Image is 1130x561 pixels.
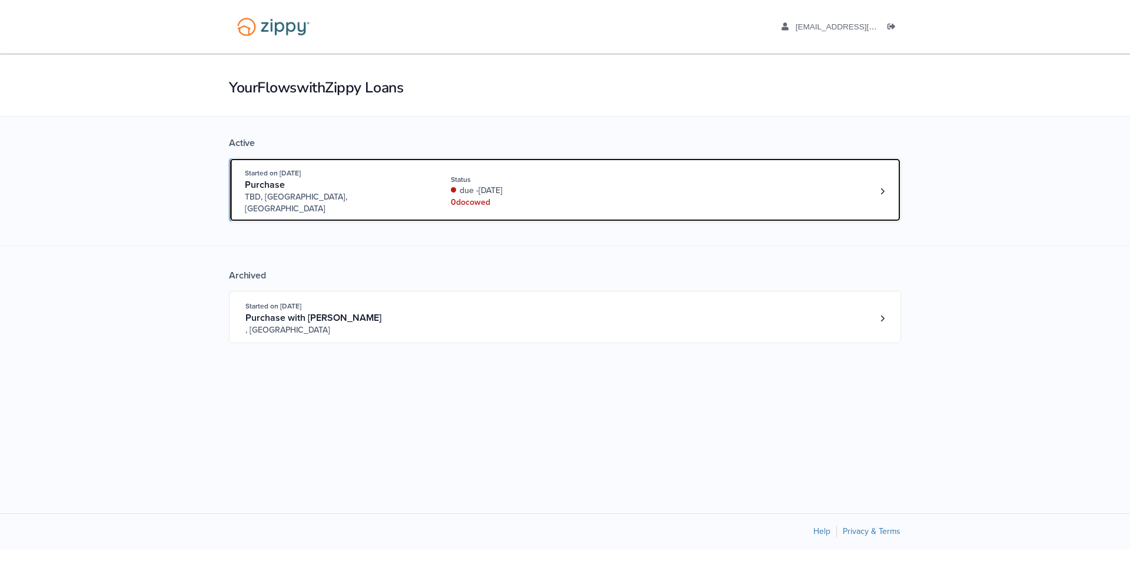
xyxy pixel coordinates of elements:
[451,197,608,208] div: 0 doc owed
[229,137,901,149] div: Active
[873,182,891,200] a: Loan number 4249684
[245,191,424,215] span: TBD, [GEOGRAPHIC_DATA], [GEOGRAPHIC_DATA]
[229,291,901,343] a: Open loan 4184595
[888,22,900,34] a: Log out
[245,169,301,177] span: Started on [DATE]
[245,179,285,191] span: Purchase
[245,312,381,324] span: Purchase with [PERSON_NAME]
[245,302,301,310] span: Started on [DATE]
[229,158,901,222] a: Open loan 4249684
[451,185,608,197] div: due -[DATE]
[245,324,425,336] span: , [GEOGRAPHIC_DATA]
[229,270,901,281] div: Archived
[796,22,930,31] span: anrichards0515@gmail.com
[843,526,900,536] a: Privacy & Terms
[813,526,830,536] a: Help
[873,310,891,327] a: Loan number 4184595
[451,174,608,185] div: Status
[230,12,317,42] img: Logo
[782,22,930,34] a: edit profile
[229,78,901,98] h1: Your Flows with Zippy Loans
